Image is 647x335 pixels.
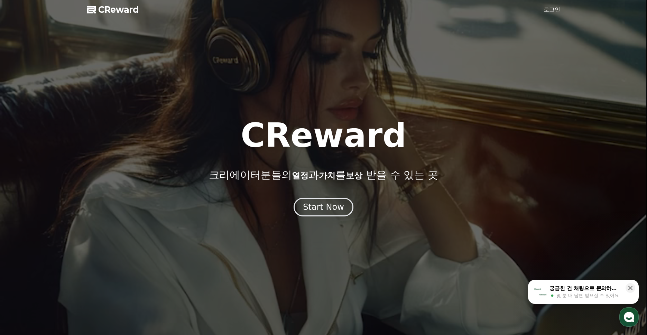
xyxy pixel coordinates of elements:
span: 열정 [292,171,308,180]
p: 크리에이터분들의 과 를 받을 수 있는 곳 [209,169,438,181]
span: 가치 [319,171,335,180]
div: Start Now [303,202,344,213]
a: 로그인 [544,6,560,14]
button: Start Now [294,198,353,216]
span: CReward [98,4,139,15]
span: 보상 [346,171,362,180]
a: Start Now [294,205,353,211]
h1: CReward [241,119,406,152]
a: CReward [87,4,139,15]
